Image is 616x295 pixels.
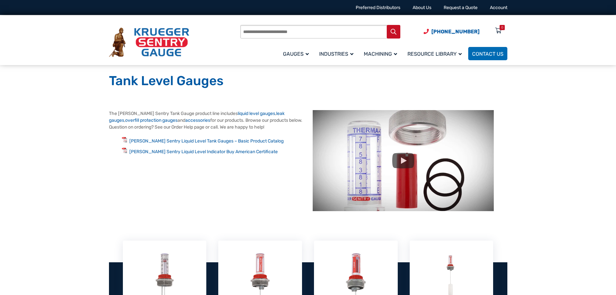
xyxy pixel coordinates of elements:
[413,5,431,10] a: About Us
[283,51,309,57] span: Gauges
[356,5,400,10] a: Preferred Distributors
[424,28,480,36] a: Phone Number (920) 434-8860
[109,28,189,57] img: Krueger Sentry Gauge
[501,25,503,30] div: 0
[125,118,178,123] a: overfill protection gauges
[129,138,284,144] a: [PERSON_NAME] Sentry Liquid Level Tank Gauges – Basic Product Catalog
[431,28,480,35] span: [PHONE_NUMBER]
[472,51,503,57] span: Contact Us
[109,73,507,89] h1: Tank Level Gauges
[360,46,404,61] a: Machining
[315,46,360,61] a: Industries
[185,118,210,123] a: accessories
[364,51,397,57] span: Machining
[319,51,353,57] span: Industries
[109,111,285,123] a: leak gauges
[468,47,507,60] a: Contact Us
[279,46,315,61] a: Gauges
[407,51,462,57] span: Resource Library
[404,46,468,61] a: Resource Library
[109,110,303,130] p: The [PERSON_NAME] Sentry Tank Gauge product line includes , , and for our products. Browse our pr...
[238,111,275,116] a: liquid level gauges
[313,110,494,211] img: Tank Level Gauges
[444,5,478,10] a: Request a Quote
[129,149,278,154] a: [PERSON_NAME] Sentry Liquid Level Indicator Buy American Certificate
[490,5,507,10] a: Account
